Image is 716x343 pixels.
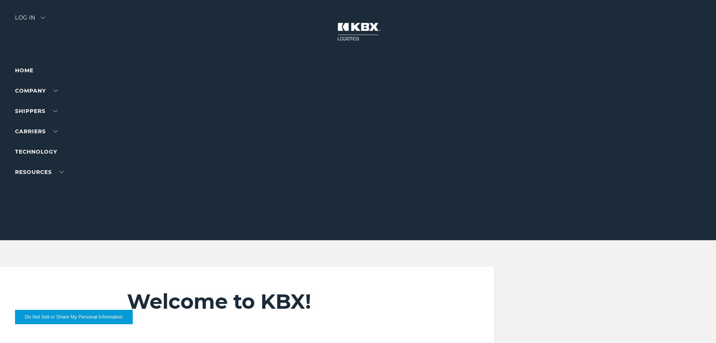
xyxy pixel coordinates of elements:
[41,17,45,19] img: arrow
[15,87,58,94] a: Company
[15,108,58,114] a: SHIPPERS
[127,289,449,314] h2: Welcome to KBX!
[330,15,386,48] img: kbx logo
[15,128,58,135] a: Carriers
[15,169,64,175] a: RESOURCES
[15,148,57,155] a: Technology
[15,67,33,74] a: Home
[15,310,133,324] button: Do Not Sell or Share My Personal Information
[15,15,45,26] div: Log in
